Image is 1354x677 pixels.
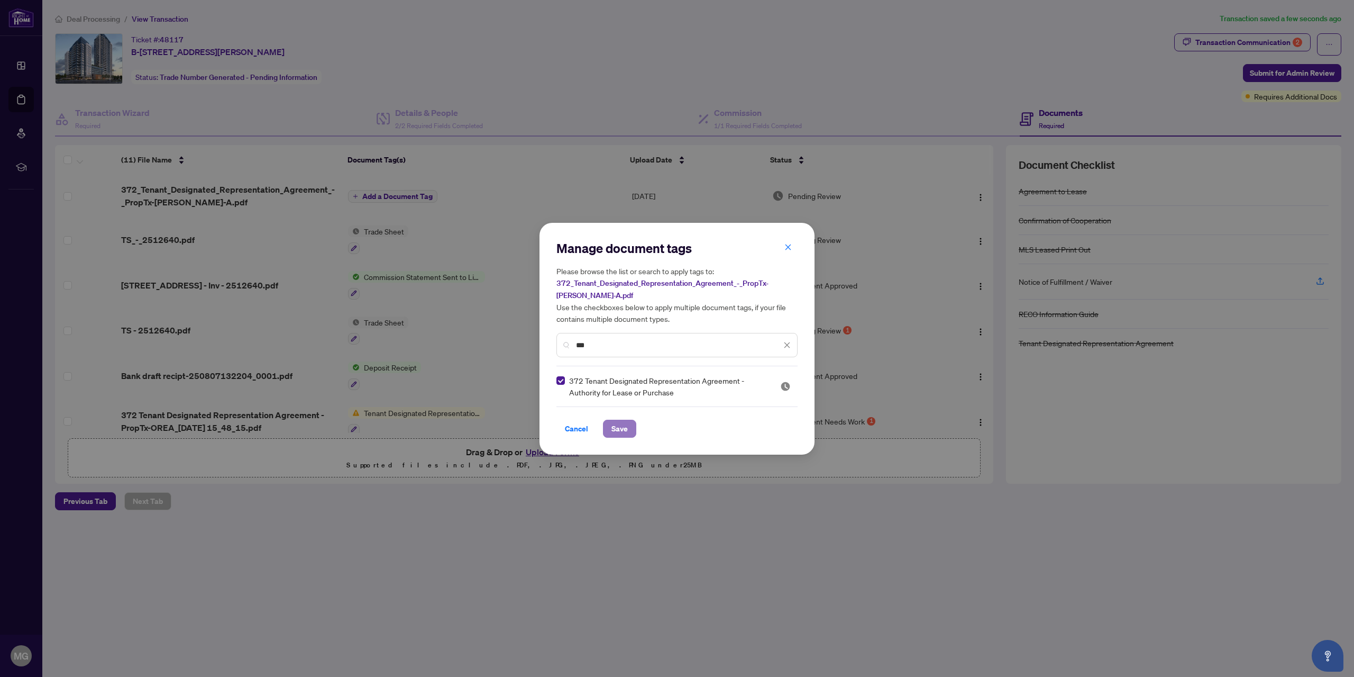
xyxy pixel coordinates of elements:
[556,240,798,257] h2: Manage document tags
[780,381,791,392] img: status
[569,375,767,398] span: 372 Tenant Designated Representation Agreement - Authority for Lease or Purchase
[1312,640,1343,672] button: Open asap
[565,420,588,437] span: Cancel
[556,265,798,324] h5: Please browse the list or search to apply tags to: Use the checkboxes below to apply multiple doc...
[556,278,769,300] span: 372_Tenant_Designated_Representation_Agreement_-_PropTx-[PERSON_NAME]-A.pdf
[784,243,792,251] span: close
[783,341,791,349] span: close
[603,420,636,438] button: Save
[556,420,597,438] button: Cancel
[780,381,791,392] span: Pending Review
[611,420,628,437] span: Save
